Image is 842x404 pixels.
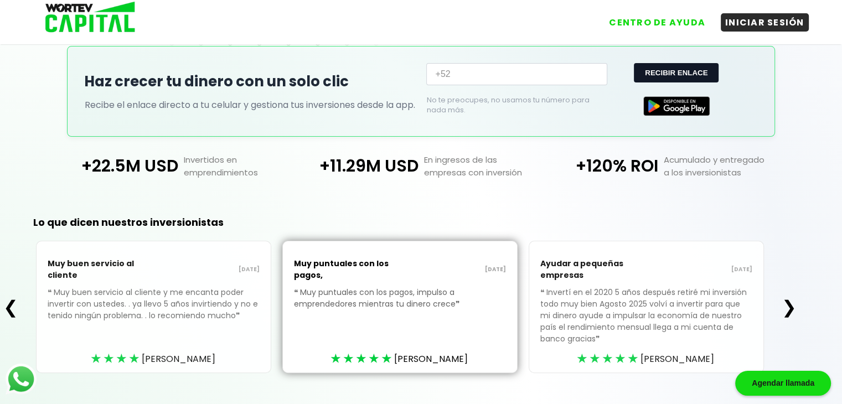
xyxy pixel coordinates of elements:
span: ❞ [456,298,462,309]
a: INICIAR SESIÓN [710,5,809,32]
a: CENTRO DE AYUDA [593,5,710,32]
span: ❞ [596,333,602,344]
button: INICIAR SESIÓN [721,13,809,32]
span: [PERSON_NAME] [640,352,714,366]
p: Ayudar a pequeñas empresas [540,252,646,287]
p: +11.29M USD [301,153,419,179]
button: CENTRO DE AYUDA [605,13,710,32]
div: ★★★★★ [577,350,640,367]
img: logos_whatsapp-icon.242b2217.svg [6,364,37,395]
p: Muy buen servicio al cliente [48,252,153,287]
button: ❯ [778,296,800,318]
p: Recibe el enlace directo a tu celular y gestiona tus inversiones desde la app. [85,98,415,112]
p: En ingresos de las empresas con inversión [419,153,541,179]
div: ★★★★★ [330,350,394,367]
p: Muy buen servicio al cliente y me encanta poder invertir con ustedes. . ya llevo 5 años invirtien... [48,287,260,338]
span: [PERSON_NAME] [394,352,468,366]
span: ❝ [294,287,300,298]
p: +22.5M USD [61,153,178,179]
p: [DATE] [154,265,260,274]
p: Invertí en el 2020 5 años después retiré mi inversión todo muy bien Agosto 2025 volví a invertir ... [540,287,752,361]
img: Google Play [643,96,710,116]
p: Muy puntuales con los pagos, impulso a emprendedores mientras tu dinero crece [294,287,506,327]
p: Acumulado y entregado a los inversionistas [658,153,781,179]
div: Agendar llamada [735,371,831,396]
p: [DATE] [400,265,505,274]
p: Invertidos en emprendimientos [178,153,301,179]
button: RECIBIR ENLACE [634,63,719,82]
p: Muy puntuales con los pagos, [294,252,400,287]
h2: Haz crecer tu dinero con un solo clic [84,71,415,92]
div: ★★★★ [91,350,142,367]
span: ❝ [540,287,546,298]
p: [DATE] [646,265,752,274]
span: ❝ [48,287,54,298]
p: +120% ROI [541,153,658,179]
span: ❞ [236,310,242,321]
span: [PERSON_NAME] [142,352,215,366]
p: No te preocupes, no usamos tu número para nada más. [426,95,589,115]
